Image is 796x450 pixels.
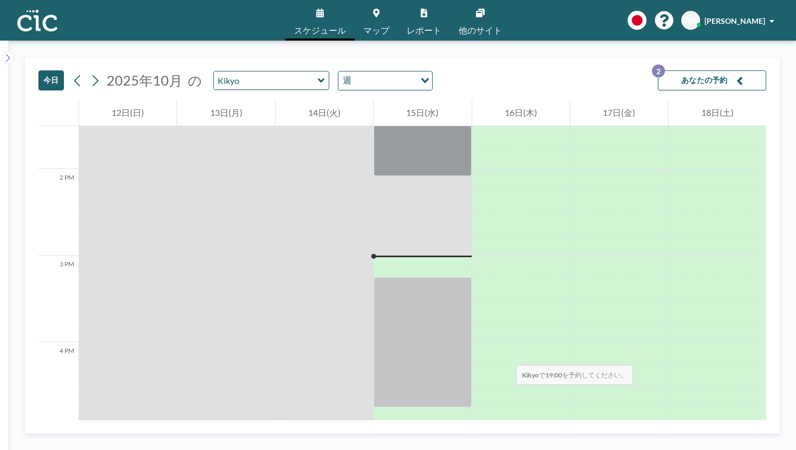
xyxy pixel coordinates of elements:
[459,26,502,35] span: 他のサイト
[38,169,79,256] div: 2 PM
[355,74,414,88] input: Search for option
[374,99,471,126] div: 15日(水)
[341,74,354,88] span: 週
[658,70,766,90] button: あなたの予約2
[107,72,182,88] span: 2025年10月
[516,365,633,385] span: で を予約してください。
[214,71,318,89] input: Kikyo
[704,16,765,25] span: [PERSON_NAME]
[669,99,766,126] div: 18日(土)
[38,342,79,429] div: 4 PM
[407,26,441,35] span: レポート
[17,10,57,31] img: organization-logo
[363,26,389,35] span: マップ
[276,99,373,126] div: 14日(火)
[545,371,562,379] b: 19:00
[522,371,539,379] b: Kikyo
[79,99,177,126] div: 12日(日)
[472,99,570,126] div: 16日(木)
[570,99,668,126] div: 17日(金)
[177,99,275,126] div: 13日(月)
[294,26,346,35] span: スケジュール
[338,71,432,90] div: Search for option
[188,72,202,89] span: の
[652,64,665,77] p: 2
[38,70,64,90] button: 今日
[38,256,79,342] div: 3 PM
[684,16,697,25] span: AM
